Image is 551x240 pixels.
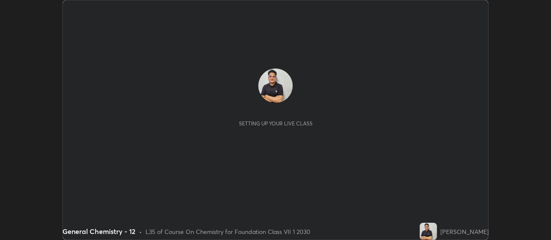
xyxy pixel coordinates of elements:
div: • [139,227,142,236]
div: General Chemistry - 12 [62,226,136,237]
div: Setting up your live class [239,120,313,127]
div: [PERSON_NAME] [440,227,489,236]
div: L35 of Course On Chemistry for Foundation Class VII 1 2030 [145,227,310,236]
img: c6578a43076444c38e725e8103efd974.jpg [420,223,437,240]
img: c6578a43076444c38e725e8103efd974.jpg [258,69,293,103]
